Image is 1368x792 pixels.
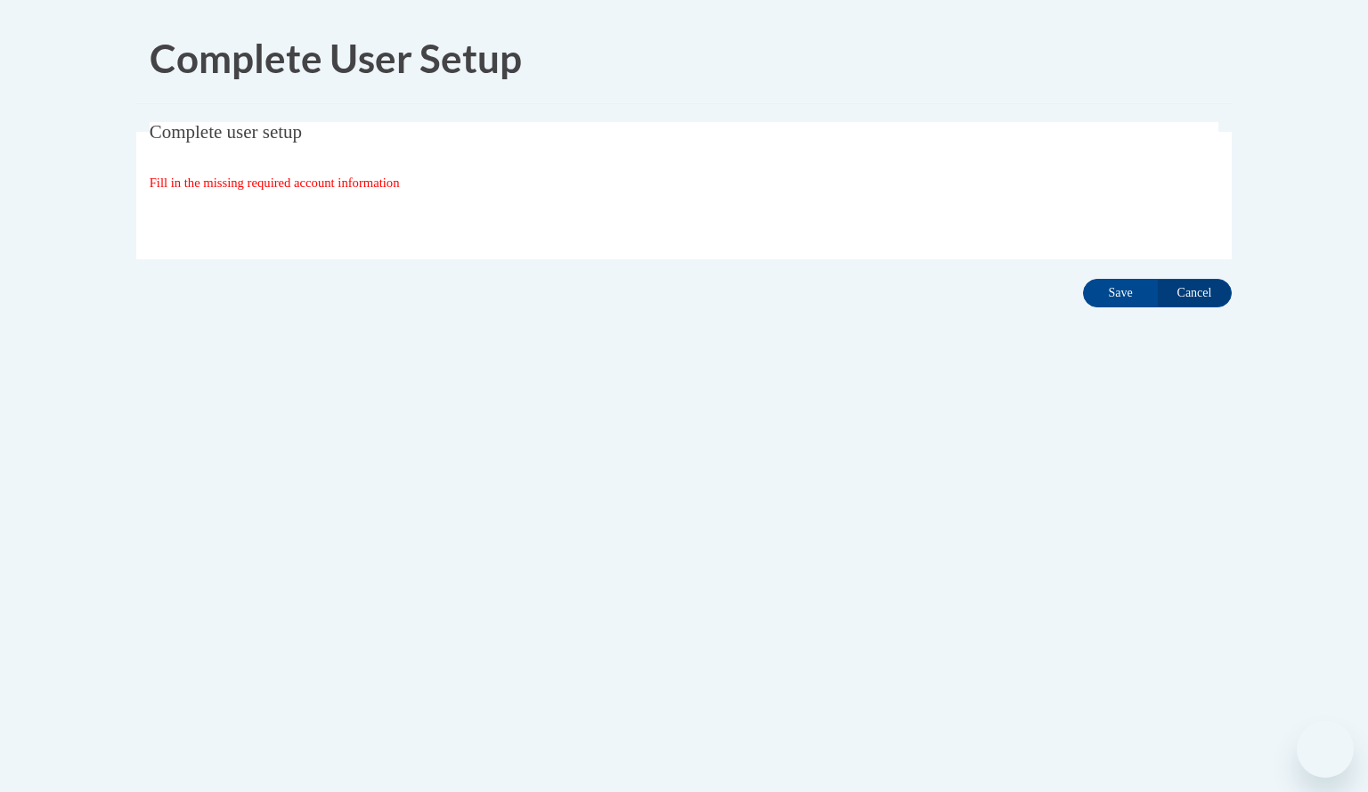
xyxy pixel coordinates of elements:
input: Cancel [1157,279,1232,307]
span: Complete user setup [150,121,302,143]
span: Complete User Setup [150,35,522,81]
span: Fill in the missing required account information [150,176,400,190]
input: Save [1083,279,1158,307]
iframe: Button to launch messaging window [1297,721,1354,778]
